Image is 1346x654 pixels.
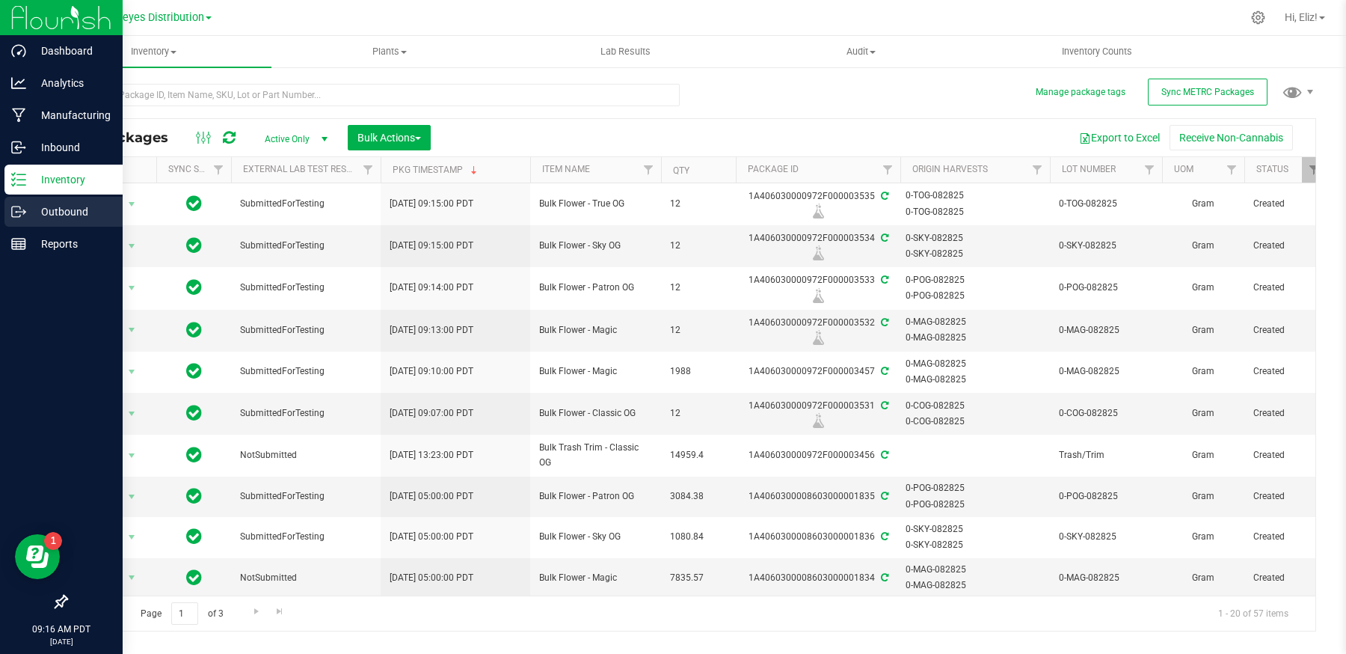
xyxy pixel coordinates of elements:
[734,413,903,428] div: Lab Sample
[1249,10,1267,25] div: Manage settings
[542,164,590,174] a: Item Name
[123,567,141,588] span: select
[670,489,727,504] span: 3084.38
[1059,281,1153,295] span: 0-POG-082825
[1256,164,1288,174] a: Status
[1036,86,1125,99] button: Manage package tags
[245,602,267,623] a: Go to the next page
[390,406,473,421] span: [DATE] 09:07:00 PDT
[356,157,381,183] a: Filter
[186,277,202,298] span: In Sync
[390,489,473,504] span: [DATE] 05:00:00 PDT
[186,361,202,382] span: In Sync
[734,530,903,544] div: 1A4060300008603000001836
[1062,164,1116,174] a: Lot Number
[906,481,1045,495] div: Value 1: 0-POG-082825
[271,36,507,67] a: Plants
[670,323,727,337] span: 12
[390,530,473,544] span: [DATE] 05:00:00 PDT
[1206,602,1300,625] span: 1 - 20 of 57 items
[390,239,473,253] span: [DATE] 09:15:00 PDT
[1059,364,1153,379] span: 0-MAG-082825
[240,406,372,421] span: SubmittedForTesting
[539,281,652,295] span: Bulk Flower - Patron OG
[912,164,988,174] a: Origin Harvests
[879,366,888,376] span: Sync from Compliance System
[906,415,1045,429] div: Value 2: 0-COG-082825
[539,489,652,504] span: Bulk Flower - Patron OG
[636,157,661,183] a: Filter
[1253,239,1318,253] span: Created
[879,191,888,201] span: Sync from Compliance System
[390,323,473,337] span: [DATE] 09:13:00 PDT
[906,498,1045,512] div: Value 2: 0-POG-082825
[123,278,141,299] span: select
[393,165,480,175] a: Pkg Timestamp
[1170,125,1293,150] button: Receive Non-Cannabis
[269,602,291,623] a: Go to the last page
[879,275,888,285] span: Sync from Compliance System
[186,235,202,256] span: In Sync
[539,571,652,585] span: Bulk Flower - Magic
[539,530,652,544] span: Bulk Flower - Sky OG
[26,171,116,189] p: Inventory
[186,567,202,588] span: In Sync
[670,406,727,421] span: 12
[78,129,183,146] span: All Packages
[66,84,680,106] input: Search Package ID, Item Name, SKU, Lot or Part Number...
[906,315,1045,329] div: Value 1: 0-MAG-082825
[1253,364,1318,379] span: Created
[1220,157,1244,183] a: Filter
[670,281,727,295] span: 12
[1059,489,1153,504] span: 0-POG-082825
[539,441,652,469] span: Bulk Trash Trim - Classic OG
[93,11,204,24] span: Greeneyes Distribution
[906,247,1045,261] div: Value 2: 0-SKY-082825
[734,489,903,504] div: 1A4060300008603000001835
[906,231,1045,245] div: Value 1: 0-SKY-082825
[734,273,903,302] div: 1A406030000972F000003533
[11,140,26,155] inline-svg: Inbound
[123,320,141,340] span: select
[670,364,727,379] span: 1988
[670,239,727,253] span: 12
[26,138,116,156] p: Inbound
[128,602,236,626] span: Page of 3
[123,194,141,215] span: select
[670,197,727,211] span: 12
[168,164,226,174] a: Sync Status
[240,239,372,253] span: SubmittedForTesting
[1253,281,1318,295] span: Created
[979,36,1214,67] a: Inventory Counts
[1253,530,1318,544] span: Created
[36,45,271,58] span: Inventory
[26,106,116,124] p: Manufacturing
[1302,157,1327,183] a: Filter
[673,165,689,176] a: Qty
[1253,489,1318,504] span: Created
[906,189,1045,203] div: Value 1: 0-TOG-082825
[240,489,372,504] span: SubmittedForTesting
[1171,406,1235,421] span: Gram
[11,236,26,251] inline-svg: Reports
[1171,197,1235,211] span: Gram
[1253,197,1318,211] span: Created
[879,531,888,542] span: Sync from Compliance System
[1137,157,1162,183] a: Filter
[1059,323,1153,337] span: 0-MAG-082825
[240,281,372,295] span: SubmittedForTesting
[906,522,1045,537] div: Value 1: 0-SKY-082825
[123,527,141,548] span: select
[1059,406,1153,421] span: 0-COG-082825
[879,233,888,243] span: Sync from Compliance System
[906,273,1045,287] div: Value 1: 0-POG-082825
[240,364,372,379] span: SubmittedForTesting
[15,534,60,579] iframe: Resource center
[186,526,202,547] span: In Sync
[243,164,360,174] a: External Lab Test Result
[1171,530,1235,544] span: Gram
[240,197,372,211] span: SubmittedForTesting
[1025,157,1050,183] a: Filter
[44,532,62,550] iframe: Resource center unread badge
[186,193,202,214] span: In Sync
